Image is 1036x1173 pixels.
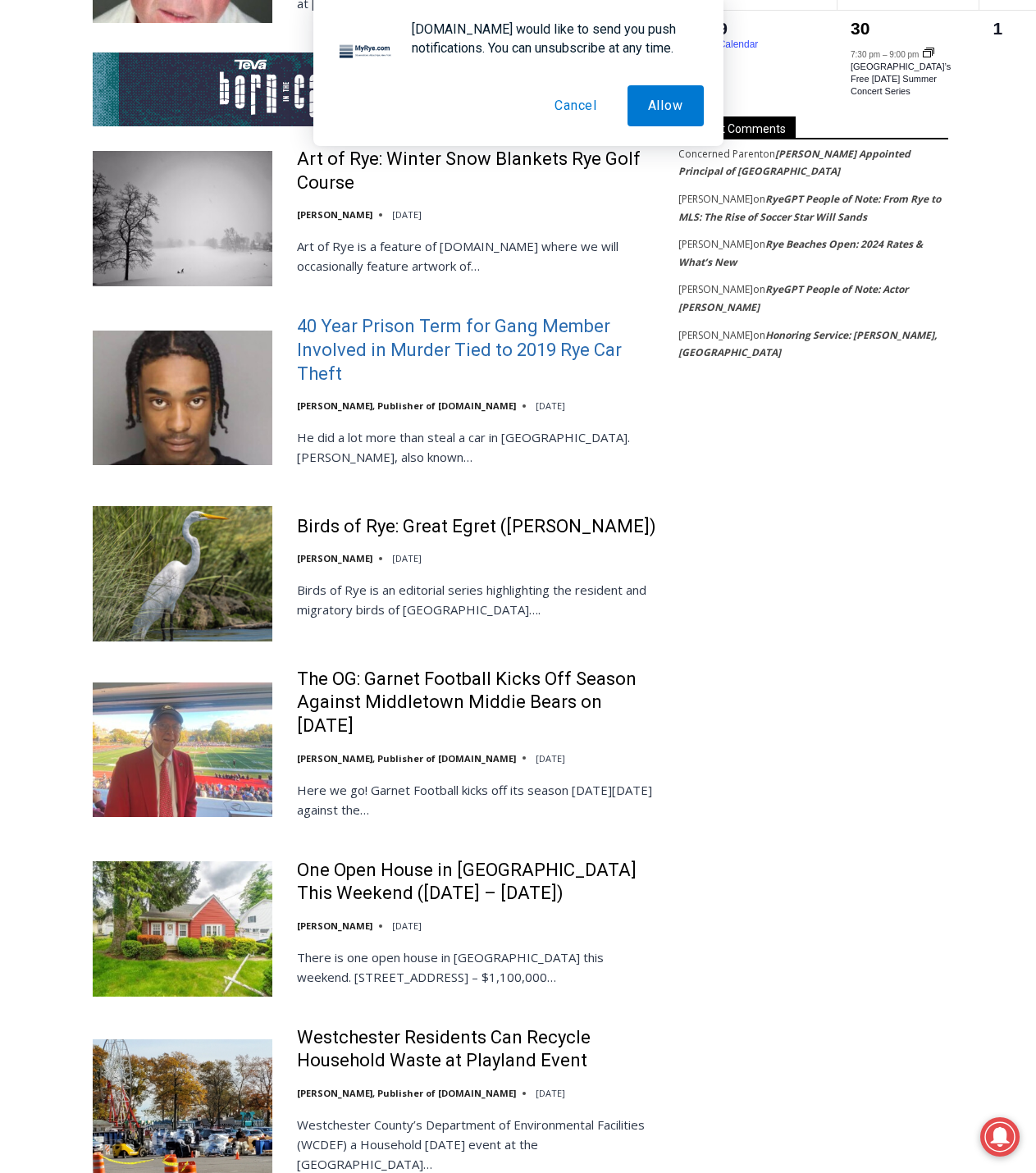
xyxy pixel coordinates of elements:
time: [DATE] [392,552,422,564]
img: Art of Rye: Winter Snow Blankets Rye Golf Course [93,151,272,285]
div: "The first chef I interviewed talked about coming to [GEOGRAPHIC_DATA] from [GEOGRAPHIC_DATA] in ... [414,1,775,159]
time: [DATE] [392,920,422,932]
a: Westchester Residents Can Recycle Household Waste at Playland Event [297,1026,657,1073]
img: notification icon [333,20,399,85]
img: The OG: Garnet Football Kicks Off Season Against Middletown Middie Bears on September 5 [93,682,272,817]
img: 40 Year Prison Term for Gang Member Involved in Murder Tied to 2019 Rye Car Theft [93,331,272,465]
button: Cancel [534,85,618,126]
footer: on [678,145,948,180]
footer: on [678,281,948,316]
p: Here we go! Garnet Football kicks off its season [DATE][DATE] against the… [297,780,657,819]
time: [DATE] [536,1087,565,1099]
time: [DATE] [392,208,422,221]
footer: on [678,235,948,271]
a: The OG: Garnet Football Kicks Off Season Against Middletown Middie Bears on [DATE] [297,668,657,738]
a: [PERSON_NAME] [297,920,372,932]
a: [PERSON_NAME] [297,208,372,221]
p: He did a lot more than steal a car in [GEOGRAPHIC_DATA]. [PERSON_NAME], also known… [297,427,657,467]
time: [DATE] [536,752,565,765]
footer: on [678,326,948,362]
a: Art of Rye: Winter Snow Blankets Rye Golf Course [297,148,657,194]
a: [PERSON_NAME], Publisher of [DOMAIN_NAME] [297,752,516,765]
span: [PERSON_NAME] [678,328,753,342]
div: [DOMAIN_NAME] would like to send you push notifications. You can unsubscribe at any time. [399,20,704,57]
button: Allow [628,85,704,126]
p: Birds of Rye is an editorial series highlighting the resident and migratory birds of [GEOGRAPHIC_... [297,580,657,619]
img: One Open House in Rye This Weekend (August 30 – 31) [93,861,272,996]
span: Concerned Parent [678,147,763,161]
a: Birds of Rye: Great Egret ([PERSON_NAME]) [297,515,656,539]
a: [PERSON_NAME], Publisher of [DOMAIN_NAME] [297,399,516,412]
a: One Open House in [GEOGRAPHIC_DATA] This Weekend ([DATE] – [DATE]) [297,859,657,906]
footer: on [678,190,948,226]
span: Intern @ [DOMAIN_NAME] [429,163,760,200]
p: Art of Rye is a feature of [DOMAIN_NAME] where we will occasionally feature artwork of… [297,236,657,276]
a: RyeGPT People of Note: Actor [PERSON_NAME] [678,282,908,314]
a: RyeGPT People of Note: From Rye to MLS: The Rise of Soccer Star Will Sands [678,192,941,224]
time: [DATE] [536,399,565,412]
a: Intern @ [DOMAIN_NAME] [395,159,795,204]
a: Open Tues. - Sun. [PHONE_NUMBER] [1,165,165,204]
a: Rye Beaches Open: 2024 Rates & What’s New [678,237,923,269]
div: Located at [STREET_ADDRESS][PERSON_NAME] [169,103,241,196]
a: Honoring Service: [PERSON_NAME], [GEOGRAPHIC_DATA] [678,328,937,360]
a: [PERSON_NAME], Publisher of [DOMAIN_NAME] [297,1087,516,1099]
span: Open Tues. - Sun. [PHONE_NUMBER] [5,169,161,231]
a: [PERSON_NAME] [297,552,372,564]
img: Birds of Rye: Great Egret (Adrea Alba) [93,506,272,641]
a: [PERSON_NAME] Appointed Principal of [GEOGRAPHIC_DATA] [678,147,910,179]
p: There is one open house in [GEOGRAPHIC_DATA] this weekend. [STREET_ADDRESS] – $1,100,000… [297,947,657,987]
span: [PERSON_NAME] [678,282,753,296]
span: [PERSON_NAME] [678,192,753,206]
a: 40 Year Prison Term for Gang Member Involved in Murder Tied to 2019 Rye Car Theft [297,315,657,386]
span: [PERSON_NAME] [678,237,753,251]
